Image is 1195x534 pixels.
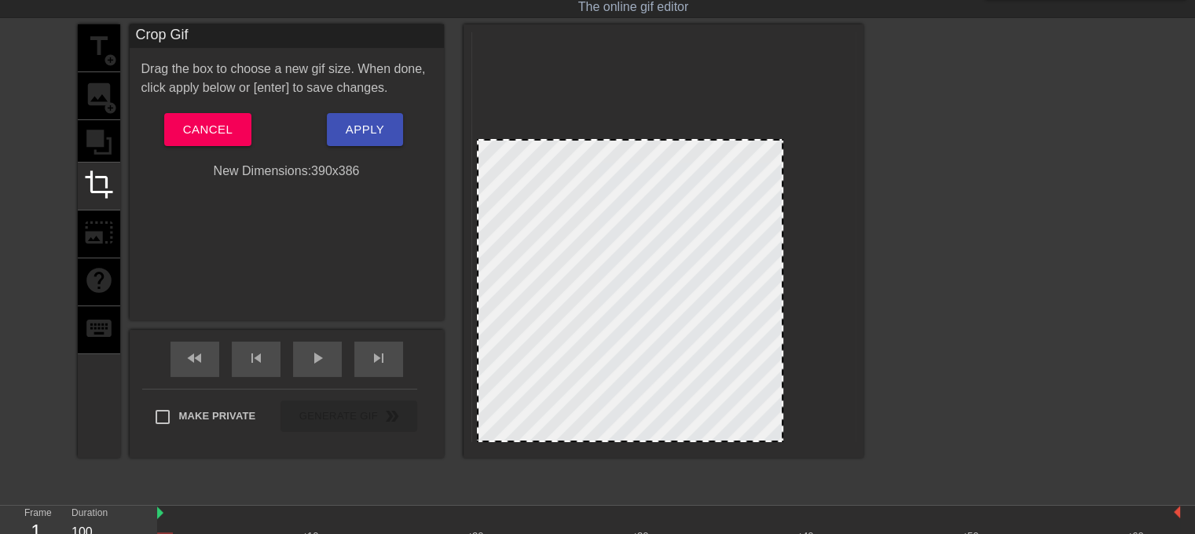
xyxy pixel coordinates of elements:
[130,60,444,97] div: Drag the box to choose a new gif size. When done, click apply below or [enter] to save changes.
[369,349,388,368] span: skip_next
[185,349,204,368] span: fast_rewind
[247,349,266,368] span: skip_previous
[164,113,251,146] button: Cancel
[327,113,403,146] button: Apply
[179,408,256,424] span: Make Private
[183,119,233,140] span: Cancel
[308,349,327,368] span: play_arrow
[346,119,384,140] span: Apply
[84,170,114,199] span: crop
[71,509,108,518] label: Duration
[130,162,444,181] div: New Dimensions: 390 x 386
[1174,506,1180,518] img: bound-end.png
[130,24,444,48] div: Crop Gif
